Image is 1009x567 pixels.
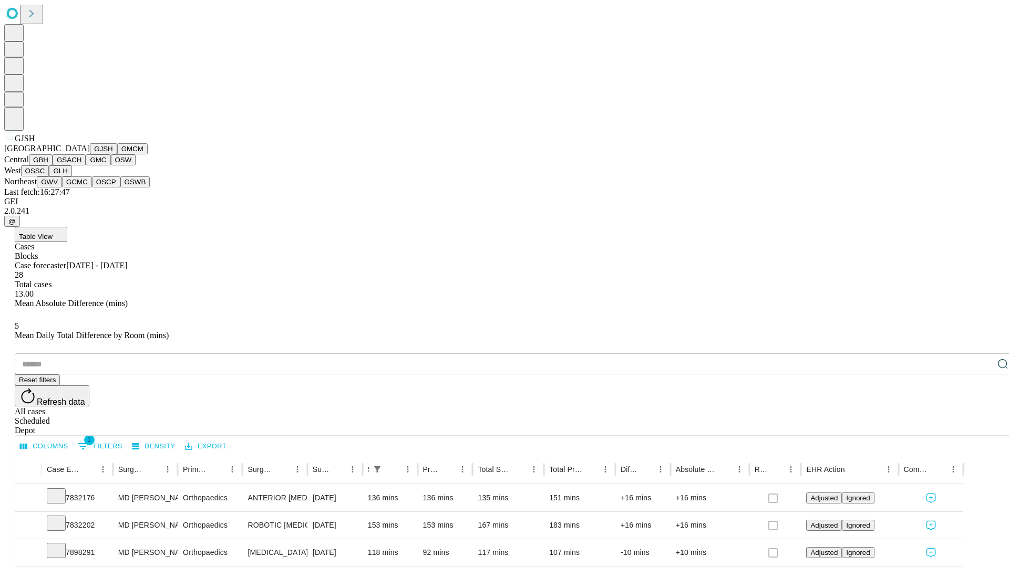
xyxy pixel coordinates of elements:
[15,299,128,308] span: Mean Absolute Difference (mins)
[806,547,842,558] button: Adjusted
[225,462,240,477] button: Menu
[717,462,732,477] button: Sort
[478,485,539,511] div: 135 mins
[881,462,896,477] button: Menu
[810,549,838,556] span: Adjusted
[8,217,16,225] span: @
[248,512,302,539] div: ROBOTIC [MEDICAL_DATA] KNEE TOTAL
[313,539,357,566] div: [DATE]
[784,462,798,477] button: Menu
[621,512,665,539] div: +16 mins
[15,280,52,289] span: Total cases
[769,462,784,477] button: Sort
[806,465,845,474] div: EHR Action
[15,227,67,242] button: Table View
[84,435,95,445] span: 1
[248,539,302,566] div: [MEDICAL_DATA] MEDIAL AND LATERAL MENISCECTOMY
[423,485,468,511] div: 136 mins
[478,512,539,539] div: 167 mins
[19,233,53,240] span: Table View
[183,512,237,539] div: Orthopaedics
[21,165,49,176] button: OSSC
[478,539,539,566] div: 117 mins
[621,539,665,566] div: -10 mins
[423,512,468,539] div: 153 mins
[846,549,870,556] span: Ignored
[4,206,1005,216] div: 2.0.241
[368,512,413,539] div: 153 mins
[92,176,120,187] button: OSCP
[370,462,385,477] div: 1 active filter
[598,462,613,477] button: Menu
[49,165,71,176] button: GLH
[755,465,768,474] div: Resolved in EHR
[440,462,455,477] button: Sort
[183,465,209,474] div: Primary Service
[842,520,874,531] button: Ignored
[81,462,96,477] button: Sort
[117,143,148,154] button: GMCM
[549,512,610,539] div: 183 mins
[210,462,225,477] button: Sort
[20,544,36,562] button: Expand
[86,154,110,165] button: GMC
[62,176,92,187] button: GCMC
[676,512,744,539] div: +16 mins
[47,465,80,474] div: Case Epic Id
[15,134,35,143] span: GJSH
[931,462,946,477] button: Sort
[15,374,60,385] button: Reset filters
[386,462,400,477] button: Sort
[549,539,610,566] div: 107 mins
[275,462,290,477] button: Sort
[4,155,29,164] span: Central
[653,462,668,477] button: Menu
[583,462,598,477] button: Sort
[846,462,861,477] button: Sort
[47,512,108,539] div: 7832202
[20,489,36,508] button: Expand
[478,465,511,474] div: Total Scheduled Duration
[676,485,744,511] div: +16 mins
[368,485,413,511] div: 136 mins
[47,539,108,566] div: 7898291
[639,462,653,477] button: Sort
[4,216,20,227] button: @
[806,492,842,503] button: Adjusted
[37,176,62,187] button: GWV
[248,465,274,474] div: Surgery Name
[4,187,70,196] span: Last fetch: 16:27:47
[423,465,440,474] div: Predicted In Room Duration
[732,462,747,477] button: Menu
[345,462,360,477] button: Menu
[118,512,172,539] div: MD [PERSON_NAME] [PERSON_NAME]
[846,494,870,502] span: Ignored
[621,485,665,511] div: +16 mins
[15,289,34,298] span: 13.00
[4,144,90,153] span: [GEOGRAPHIC_DATA]
[47,485,108,511] div: 7832176
[370,462,385,477] button: Show filters
[904,465,930,474] div: Comments
[946,462,961,477] button: Menu
[4,197,1005,206] div: GEI
[15,321,19,330] span: 5
[19,376,56,384] span: Reset filters
[118,539,172,566] div: MD [PERSON_NAME] [PERSON_NAME]
[846,521,870,529] span: Ignored
[118,465,145,474] div: Surgeon Name
[248,485,302,511] div: ANTERIOR [MEDICAL_DATA] TOTAL HIP
[17,438,71,455] button: Select columns
[549,465,582,474] div: Total Predicted Duration
[120,176,150,187] button: GSWB
[512,462,527,477] button: Sort
[15,331,169,340] span: Mean Daily Total Difference by Room (mins)
[368,539,413,566] div: 118 mins
[313,485,357,511] div: [DATE]
[810,521,838,529] span: Adjusted
[423,539,468,566] div: 92 mins
[549,485,610,511] div: 151 mins
[4,166,21,175] span: West
[15,270,23,279] span: 28
[129,438,178,455] button: Density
